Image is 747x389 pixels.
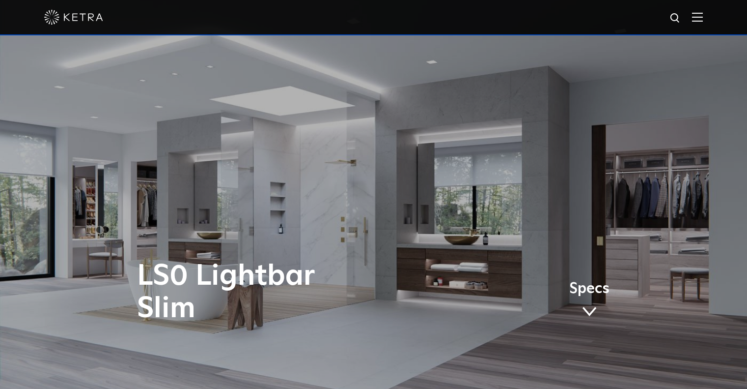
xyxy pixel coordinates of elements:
a: Specs [569,282,609,320]
img: Hamburger%20Nav.svg [692,12,703,22]
img: search icon [669,12,682,25]
span: Specs [569,282,609,296]
h1: LS0 Lightbar Slim [137,260,415,325]
img: ketra-logo-2019-white [44,10,103,25]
